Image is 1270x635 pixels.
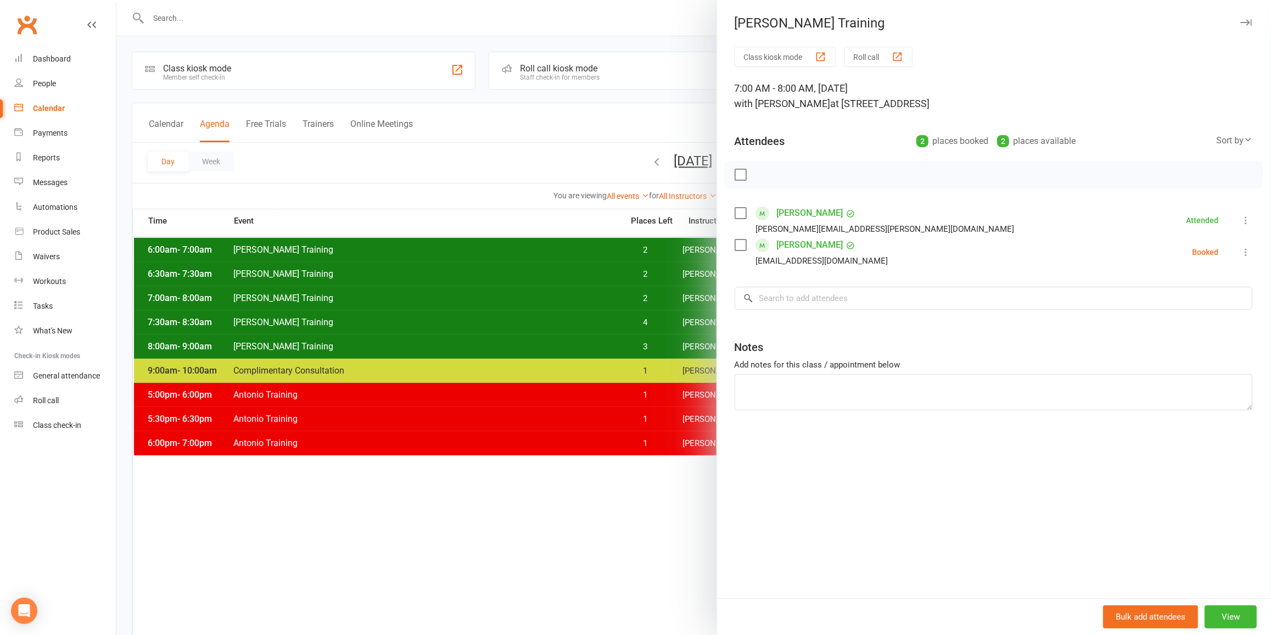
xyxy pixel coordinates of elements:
[14,364,116,388] a: General attendance kiosk mode
[997,133,1076,149] div: places available
[777,204,843,222] a: [PERSON_NAME]
[1103,605,1198,628] button: Bulk add attendees
[14,244,116,269] a: Waivers
[33,302,53,310] div: Tasks
[735,81,1252,112] div: 7:00 AM - 8:00 AM, [DATE]
[33,54,71,63] div: Dashboard
[33,203,77,211] div: Automations
[33,371,100,380] div: General attendance
[735,339,764,355] div: Notes
[33,396,59,405] div: Roll call
[33,178,68,187] div: Messages
[33,104,65,113] div: Calendar
[14,121,116,146] a: Payments
[735,98,831,109] span: with [PERSON_NAME]
[14,269,116,294] a: Workouts
[735,133,785,149] div: Attendees
[14,220,116,244] a: Product Sales
[756,254,888,268] div: [EMAIL_ADDRESS][DOMAIN_NAME]
[735,358,1252,371] div: Add notes for this class / appointment below
[14,294,116,319] a: Tasks
[33,79,56,88] div: People
[831,98,930,109] span: at [STREET_ADDRESS]
[717,15,1270,31] div: [PERSON_NAME] Training
[11,598,37,624] div: Open Intercom Messenger
[735,287,1252,310] input: Search to add attendees
[14,388,116,413] a: Roll call
[916,135,928,147] div: 2
[14,413,116,438] a: Class kiosk mode
[777,236,843,254] a: [PERSON_NAME]
[33,227,80,236] div: Product Sales
[756,222,1015,236] div: [PERSON_NAME][EMAIL_ADDRESS][PERSON_NAME][DOMAIN_NAME]
[1216,133,1252,148] div: Sort by
[1186,216,1218,224] div: Attended
[33,277,66,286] div: Workouts
[1205,605,1257,628] button: View
[997,135,1009,147] div: 2
[14,96,116,121] a: Calendar
[14,319,116,343] a: What's New
[14,47,116,71] a: Dashboard
[14,195,116,220] a: Automations
[14,170,116,195] a: Messages
[916,133,988,149] div: places booked
[14,146,116,170] a: Reports
[1192,248,1218,256] div: Booked
[33,326,72,335] div: What's New
[844,47,913,67] button: Roll call
[13,11,41,38] a: Clubworx
[14,71,116,96] a: People
[33,153,60,162] div: Reports
[735,47,836,67] button: Class kiosk mode
[33,421,81,430] div: Class check-in
[33,129,68,137] div: Payments
[33,252,60,261] div: Waivers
